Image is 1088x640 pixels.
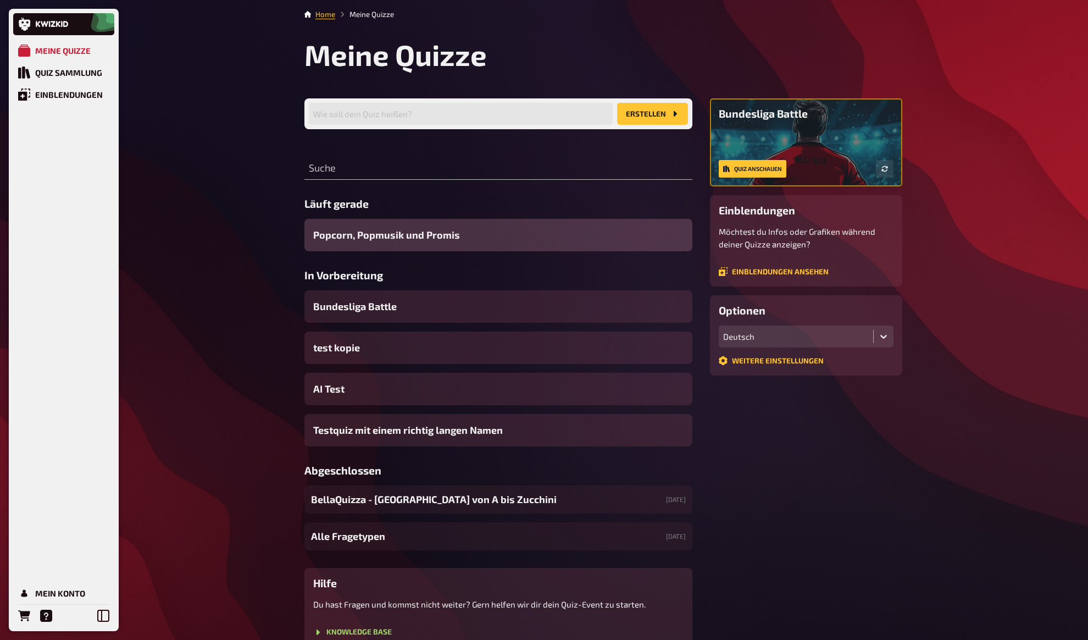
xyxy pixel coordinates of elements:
[719,204,893,217] h3: Einblendungen
[13,40,114,62] a: Meine Quizze
[315,9,335,20] li: Home
[35,588,85,598] div: Mein Konto
[311,492,557,507] span: BellaQuizza - [GEOGRAPHIC_DATA] von A bis Zucchini
[311,529,385,544] span: Alle Fragetypen
[304,373,692,405] a: AI Test
[315,10,335,19] a: Home
[13,62,114,84] a: Quiz Sammlung
[35,90,103,100] div: Einblendungen
[313,423,503,438] span: Testquiz mit einem richtig langen Namen
[309,103,613,125] input: Wie soll dein Quiz heißen?
[35,68,102,78] div: Quiz Sammlung
[304,197,692,210] h3: Läuft gerade
[13,605,35,627] a: Bestellungen
[719,304,893,317] h3: Optionen
[719,356,824,365] a: Weitere Einstellungen
[304,464,692,477] h3: Abgeschlossen
[304,37,902,72] h1: Meine Quizze
[304,522,692,550] a: Alle Fragetypen[DATE]
[304,158,692,180] input: Suche
[304,269,692,282] h3: In Vorbereitung
[719,267,829,276] a: Einblendungen ansehen
[304,414,692,446] a: Testquiz mit einem richtig langen Namen
[313,577,684,589] h3: Hilfe
[719,107,893,120] h3: Bundesliga Battle
[666,532,686,541] small: [DATE]
[304,485,692,514] a: BellaQuizza - [GEOGRAPHIC_DATA] von A bis Zucchini[DATE]
[719,160,786,178] a: Quiz anschauen
[13,582,114,604] a: Mein Konto
[313,628,392,637] a: Knowledge Base
[719,225,893,250] p: Möchtest du Infos oder Grafiken während deiner Quizze anzeigen?
[313,340,360,355] span: test kopie
[35,46,91,56] div: Meine Quizze
[313,598,684,611] p: Du hast Fragen und kommst nicht weiter? Gern helfen wir dir dein Quiz-Event zu starten.
[723,332,869,341] div: Deutsch
[313,299,397,314] span: Bundesliga Battle
[617,103,688,125] button: Erstellen
[304,219,692,251] a: Popcorn, Popmusik und Promis
[304,290,692,323] a: Bundesliga Battle
[313,228,460,242] span: Popcorn, Popmusik und Promis
[35,605,57,627] a: Hilfe
[335,9,394,20] li: Meine Quizze
[666,495,686,504] small: [DATE]
[313,382,345,396] span: AI Test
[13,84,114,106] a: Einblendungen
[304,332,692,364] a: test kopie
